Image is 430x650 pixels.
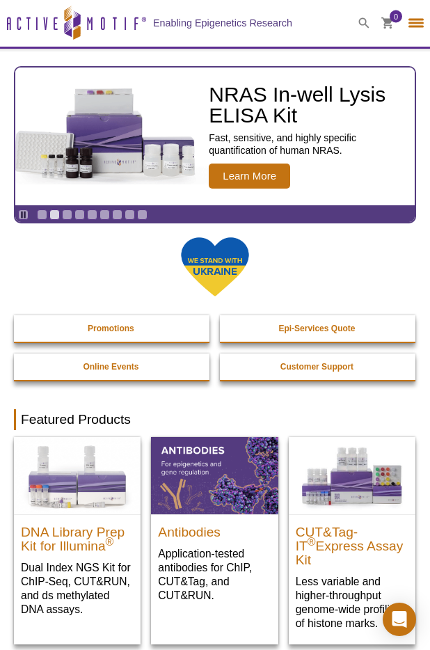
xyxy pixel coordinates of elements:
[381,17,394,32] a: 0
[289,437,415,644] a: CUT&Tag-IT® Express Assay Kit CUT&Tag-IT®Express Assay Kit Less variable and higher-throughput ge...
[15,68,415,205] a: NRAS In-well Lysis ELISA Kit NRAS In-well Lysis ELISA Kit Fast, sensitive, and highly specific qu...
[280,362,353,372] strong: Customer Support
[87,209,97,220] a: Go to slide 5
[14,315,208,342] a: Promotions
[14,354,208,380] a: Online Events
[209,164,290,189] span: Learn More
[220,315,414,342] a: Epi-Services Quote
[21,560,134,617] p: Dual Index NGS Kit for ChIP-Seq, CUT&RUN, and ds methylated DNA assays.
[278,324,355,333] strong: Epi-Services Quote
[125,209,135,220] a: Go to slide 8
[220,354,414,380] a: Customer Support
[14,409,416,430] h2: Featured Products
[158,546,271,603] p: Application-tested antibodies for ChIP, CUT&Tag, and CUT&RUN.
[21,518,134,553] h2: DNA Library Prep Kit for Illumina
[49,209,60,220] a: Go to slide 2
[112,209,122,220] a: Go to slide 7
[383,603,416,636] div: Open Intercom Messenger
[106,535,114,547] sup: ®
[296,518,408,567] h2: CUT&Tag-IT Express Assay Kit
[15,68,415,205] article: NRAS In-well Lysis ELISA Kit
[209,132,408,157] p: Fast, sensitive, and highly specific quantification of human NRAS.
[289,437,415,514] img: CUT&Tag-IT® Express Assay Kit
[37,209,47,220] a: Go to slide 1
[83,362,138,372] strong: Online Events
[209,84,408,126] h2: NRAS In-well Lysis ELISA Kit
[296,574,408,631] p: Less variable and higher-throughput genome-wide profiling of histone marks​.
[151,437,278,616] a: All Antibodies Antibodies Application-tested antibodies for ChIP, CUT&Tag, and CUT&RUN.
[14,437,141,630] a: DNA Library Prep Kit for Illumina DNA Library Prep Kit for Illumina® Dual Index NGS Kit for ChIP-...
[1,88,209,184] img: NRAS In-well Lysis ELISA Kit
[308,535,316,547] sup: ®
[18,209,29,220] a: Toggle autoplay
[180,236,250,298] img: We Stand With Ukraine
[158,518,271,539] h2: Antibodies
[62,209,72,220] a: Go to slide 3
[74,209,85,220] a: Go to slide 4
[88,324,134,333] strong: Promotions
[99,209,110,220] a: Go to slide 6
[151,437,278,514] img: All Antibodies
[394,10,398,23] span: 0
[137,209,148,220] a: Go to slide 9
[14,437,141,514] img: DNA Library Prep Kit for Illumina
[153,17,292,29] h2: Enabling Epigenetics Research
